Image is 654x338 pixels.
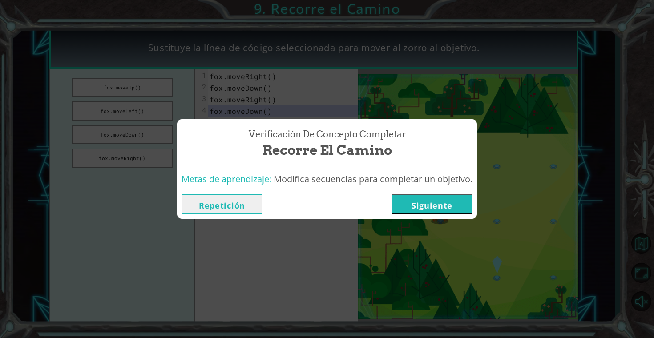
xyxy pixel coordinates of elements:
[392,194,472,214] button: Siguiente
[274,173,472,185] span: Modifica secuencias para completar un objetivo.
[182,173,271,185] span: Metas de aprendizaje:
[262,141,392,160] span: Recorre el Camino
[249,128,406,141] span: Verificación de Concepto Completar
[182,194,262,214] button: Repetición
